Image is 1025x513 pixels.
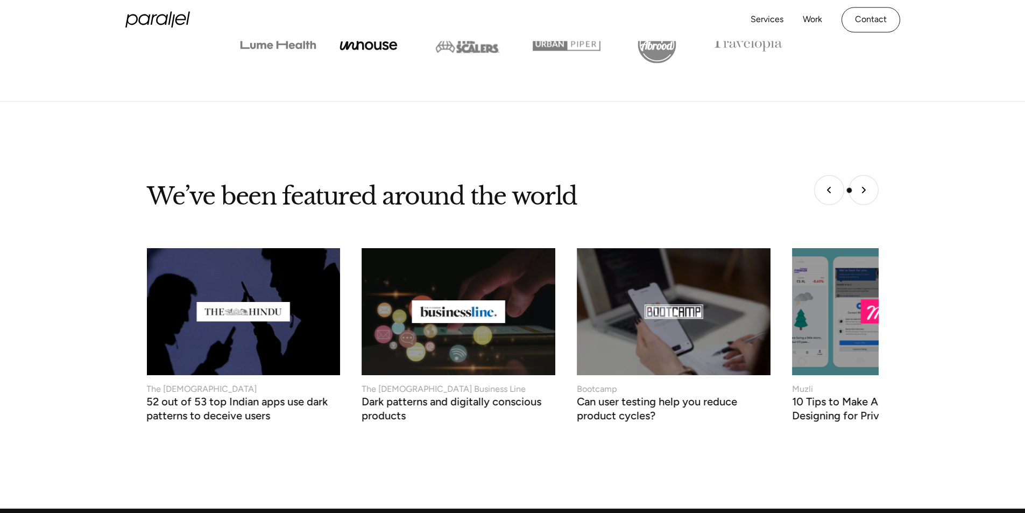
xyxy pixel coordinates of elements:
[362,248,555,420] a: The [DEMOGRAPHIC_DATA] Business LineDark patterns and digitally conscious products
[414,22,521,67] div: Show slide 3 of 6
[577,248,770,420] a: BootcampCan user testing help you reduce product cycles?
[849,175,879,205] div: Next slide
[702,22,793,67] div: Show slide 6 of 6
[792,398,986,423] h3: 10 Tips to Make Apps More Human by Designing for Privacy
[803,12,822,27] a: Work
[751,12,783,27] a: Services
[146,398,340,423] h3: 52 out of 53 top Indian apps use dark patterns to deceive users
[323,22,414,67] div: Show slide 2 of 6
[233,22,323,67] div: Show slide 1 of 6
[577,383,617,396] div: Bootcamp
[146,383,257,396] div: The [DEMOGRAPHIC_DATA]
[612,22,702,67] div: Show slide 5 of 6
[362,383,526,396] div: The [DEMOGRAPHIC_DATA] Business Line
[146,248,340,420] a: The [DEMOGRAPHIC_DATA]52 out of 53 top Indian apps use dark patterns to deceive users
[842,7,900,32] a: Contact
[577,398,770,423] h3: Can user testing help you reduce product cycles?
[362,398,555,423] h3: Dark patterns and digitally conscious products
[792,383,813,396] div: Muzli
[814,175,844,205] div: Previous slide
[521,22,612,67] div: Show slide 4 of 6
